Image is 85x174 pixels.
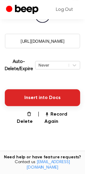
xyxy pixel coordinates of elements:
a: Log Out [50,2,79,17]
button: Delete [12,111,33,126]
span: Contact us [4,160,81,170]
button: Insert into Docs [5,89,80,106]
button: Record Again [44,111,80,126]
a: [EMAIL_ADDRESS][DOMAIN_NAME] [27,160,70,170]
a: Beep [6,4,40,16]
div: Never [38,62,66,68]
span: | [38,111,40,126]
p: Auto-Delete/Expire [5,58,33,73]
